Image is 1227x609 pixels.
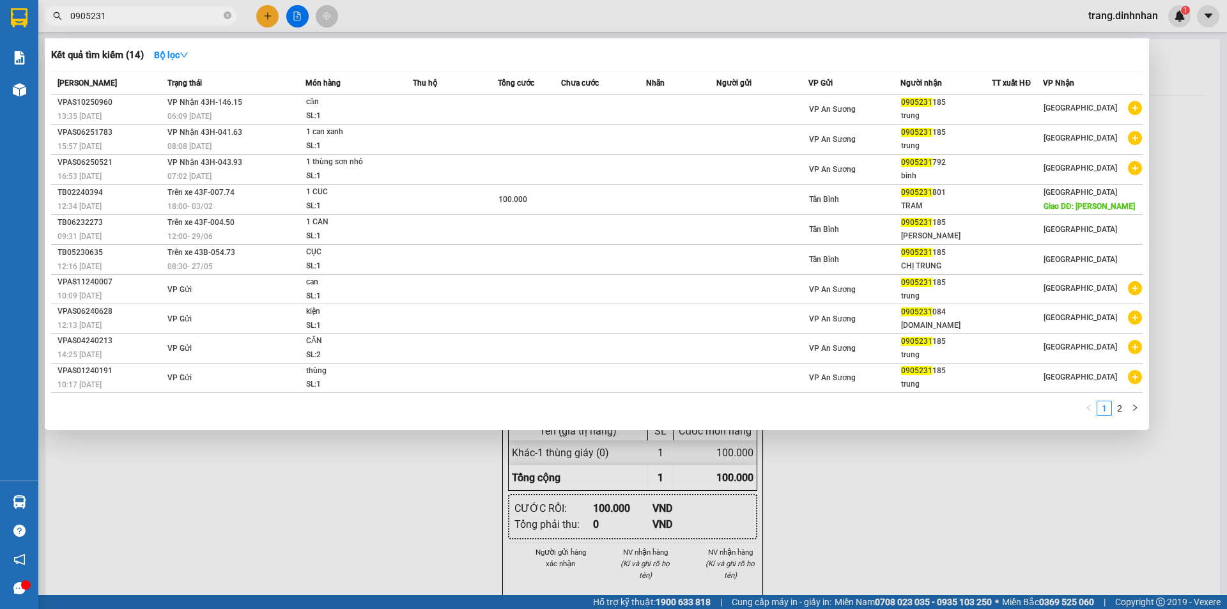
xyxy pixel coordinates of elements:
span: 06:09 [DATE] [167,112,212,121]
div: VPAS06240628 [58,305,164,318]
span: [GEOGRAPHIC_DATA] [1044,343,1117,351]
span: VP An Sương [809,165,856,174]
div: SL: 1 [306,169,402,183]
span: right [1131,404,1139,412]
img: warehouse-icon [13,83,26,96]
span: [GEOGRAPHIC_DATA] [1044,164,1117,173]
span: 0905231 [901,98,932,107]
span: message [13,582,26,594]
span: 0905231 [901,188,932,197]
span: 12:16 [DATE] [58,262,102,271]
div: 801 [901,186,992,199]
div: [DOMAIN_NAME]̃ [901,319,992,332]
a: 1 [1097,401,1111,415]
span: Tân Bình [809,225,839,234]
div: 1 CUC [306,185,402,199]
div: SL: 1 [306,259,402,274]
div: trung [901,109,992,123]
button: right [1127,401,1143,416]
span: [GEOGRAPHIC_DATA] [1044,188,1117,197]
span: VP An Sương [809,105,856,114]
li: [PERSON_NAME] [6,6,185,31]
span: Thu hộ [413,79,437,88]
img: logo-vxr [11,8,27,27]
div: trung [901,348,992,362]
div: TB06232273 [58,216,164,229]
span: 0905231 [901,366,932,375]
div: SL: 1 [306,199,402,213]
span: 0905231 [901,248,932,257]
div: [PERSON_NAME] [901,229,992,243]
span: 07:02 [DATE] [167,172,212,181]
span: plus-circle [1128,101,1142,115]
li: VP [GEOGRAPHIC_DATA] [88,54,170,96]
div: VPAS01240191 [58,364,164,378]
div: 084 [901,305,992,319]
div: can [306,275,402,289]
span: Món hàng [305,79,341,88]
div: 1 thùng sơn nhỏ [306,155,402,169]
span: 0905231 [901,218,932,227]
span: [GEOGRAPHIC_DATA] [1044,313,1117,322]
span: [GEOGRAPHIC_DATA] [1044,104,1117,112]
span: 100.000 [498,195,527,204]
li: Next Page [1127,401,1143,416]
span: [GEOGRAPHIC_DATA] [1044,134,1117,143]
span: VP An Sương [809,135,856,144]
span: plus-circle [1128,311,1142,325]
div: căn [306,95,402,109]
span: VP Nhận 43H-146.15 [167,98,242,107]
div: trung [901,139,992,153]
div: 1 can xanh [306,125,402,139]
img: warehouse-icon [13,495,26,509]
div: 792 [901,156,992,169]
a: 2 [1113,401,1127,415]
button: left [1081,401,1097,416]
span: 12:13 [DATE] [58,321,102,330]
div: VPAS11240007 [58,275,164,289]
span: question-circle [13,525,26,537]
div: SL: 1 [306,289,402,304]
span: TT xuất HĐ [992,79,1031,88]
span: 0905231 [901,158,932,167]
span: plus-circle [1128,131,1142,145]
span: VP An Sương [809,285,856,294]
span: 0905231 [901,307,932,316]
div: trung [901,378,992,391]
span: VP An Sương [809,344,856,353]
li: 2 [1112,401,1127,416]
span: plus-circle [1128,340,1142,354]
span: Chưa cước [561,79,599,88]
div: 185 [901,364,992,378]
input: Tìm tên, số ĐT hoặc mã đơn [70,9,221,23]
div: thùng [306,364,402,378]
span: plus-circle [1128,370,1142,384]
div: kiện [306,305,402,319]
div: SL: 1 [306,378,402,392]
span: VP Gửi [808,79,833,88]
div: CHỊ TRUNG [901,259,992,273]
span: plus-circle [1128,161,1142,175]
span: VP Gửi [167,344,192,353]
span: VP Nhận 43H-041.63 [167,128,242,137]
span: 14:25 [DATE] [58,350,102,359]
span: [PERSON_NAME] [58,79,117,88]
span: VP Nhận [1043,79,1074,88]
span: VP Gửi [167,285,192,294]
div: TRAM [901,199,992,213]
span: 08:08 [DATE] [167,142,212,151]
span: Trạng thái [167,79,202,88]
span: Nhãn [646,79,665,88]
b: 39/4A Quốc Lộ 1A - [GEOGRAPHIC_DATA] - An Sương - [GEOGRAPHIC_DATA] [6,70,86,151]
span: Người nhận [900,79,942,88]
span: [GEOGRAPHIC_DATA] [1044,225,1117,234]
div: TB02240394 [58,186,164,199]
div: VPAS06251783 [58,126,164,139]
span: VP An Sương [809,373,856,382]
div: SL: 1 [306,109,402,123]
span: Trên xe 43F-007.74 [167,188,235,197]
span: 0905231 [901,337,932,346]
li: VP VP An Sương [6,54,88,68]
span: 13:35 [DATE] [58,112,102,121]
li: Previous Page [1081,401,1097,416]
